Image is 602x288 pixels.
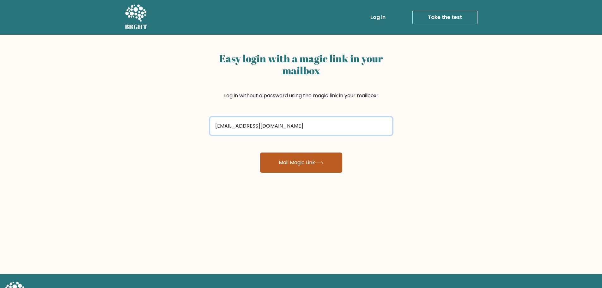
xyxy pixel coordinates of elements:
[210,50,392,115] div: Log in without a password using the magic link in your mailbox!
[125,3,148,32] a: BRGHT
[368,11,388,24] a: Log in
[412,11,477,24] a: Take the test
[260,153,342,173] button: Mail Magic Link
[210,52,392,77] h2: Easy login with a magic link in your mailbox
[210,117,392,135] input: Email
[125,23,148,31] h5: BRGHT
